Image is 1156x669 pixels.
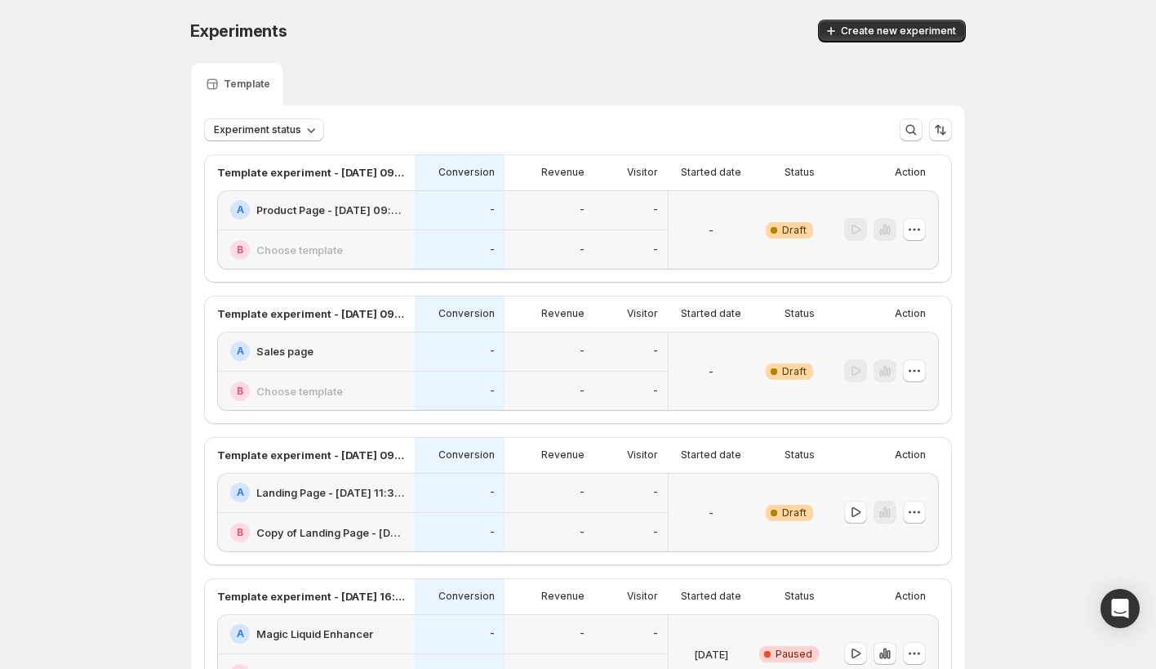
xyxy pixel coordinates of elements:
[681,448,741,462] p: Started date
[785,590,815,603] p: Status
[709,505,714,521] p: -
[237,345,244,358] h2: A
[681,307,741,320] p: Started date
[490,345,495,358] p: -
[237,627,244,640] h2: A
[580,627,585,640] p: -
[627,590,658,603] p: Visitor
[653,526,658,539] p: -
[256,626,373,642] h2: Magic Liquid Enhancer
[237,243,243,256] h2: B
[653,345,658,358] p: -
[580,385,585,398] p: -
[929,118,952,141] button: Sort the results
[818,20,966,42] button: Create new experiment
[782,506,807,520] span: Draft
[256,242,343,258] h2: Choose template
[653,203,658,216] p: -
[490,385,495,398] p: -
[782,224,807,237] span: Draft
[490,243,495,256] p: -
[653,627,658,640] p: -
[627,448,658,462] p: Visitor
[490,627,495,640] p: -
[256,484,405,501] h2: Landing Page - [DATE] 11:32:43
[490,486,495,499] p: -
[580,203,585,216] p: -
[217,447,405,463] p: Template experiment - [DATE] 09:55:30
[224,78,270,91] p: Template
[204,118,324,141] button: Experiment status
[256,524,405,541] h2: Copy of Landing Page - [DATE] 11:32:43
[541,307,585,320] p: Revenue
[541,166,585,179] p: Revenue
[776,648,812,661] span: Paused
[681,166,741,179] p: Started date
[782,365,807,378] span: Draft
[190,21,287,41] span: Experiments
[785,307,815,320] p: Status
[627,166,658,179] p: Visitor
[490,526,495,539] p: -
[438,166,495,179] p: Conversion
[580,243,585,256] p: -
[895,307,926,320] p: Action
[653,385,658,398] p: -
[841,25,956,38] span: Create new experiment
[694,646,728,662] p: [DATE]
[217,306,405,322] p: Template experiment - [DATE] 09:48:06
[681,590,741,603] p: Started date
[1100,589,1140,628] div: Open Intercom Messenger
[438,448,495,462] p: Conversion
[541,590,585,603] p: Revenue
[438,590,495,603] p: Conversion
[256,202,405,218] h2: Product Page - [DATE] 09:29: v6
[580,345,585,358] p: -
[627,307,658,320] p: Visitor
[785,166,815,179] p: Status
[237,486,244,499] h2: A
[237,526,243,539] h2: B
[709,222,714,239] p: -
[895,448,926,462] p: Action
[541,448,585,462] p: Revenue
[256,343,313,359] h2: Sales page
[237,385,243,398] h2: B
[214,123,301,136] span: Experiment status
[490,203,495,216] p: -
[653,243,658,256] p: -
[895,166,926,179] p: Action
[217,164,405,181] p: Template experiment - [DATE] 09:45:19
[580,526,585,539] p: -
[653,486,658,499] p: -
[895,590,926,603] p: Action
[580,486,585,499] p: -
[217,588,405,604] p: Template experiment - [DATE] 16:21:27
[438,307,495,320] p: Conversion
[237,203,244,216] h2: A
[709,363,714,380] p: -
[785,448,815,462] p: Status
[256,383,343,399] h2: Choose template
